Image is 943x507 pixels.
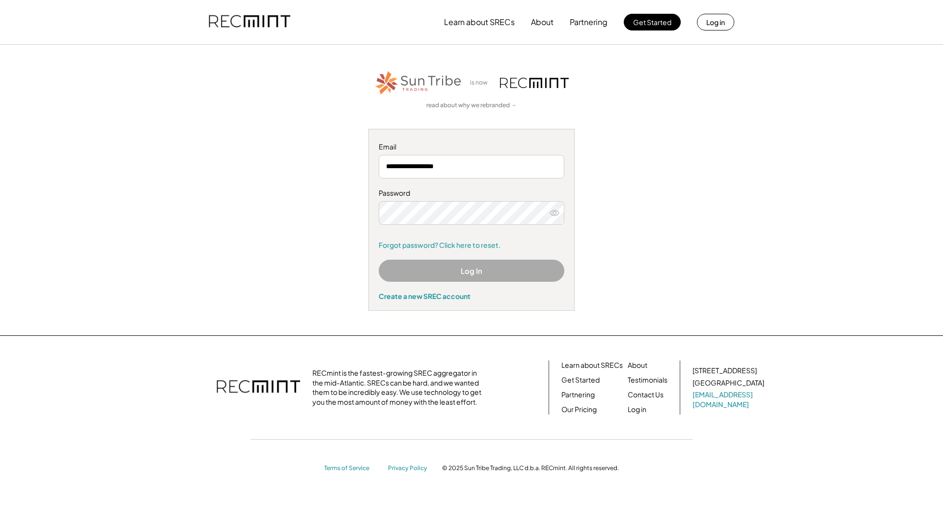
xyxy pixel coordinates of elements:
[379,260,564,282] button: Log In
[628,360,647,370] a: About
[374,69,463,96] img: STT_Horizontal_Logo%2B-%2BColor.png
[693,390,766,409] a: [EMAIL_ADDRESS][DOMAIN_NAME]
[628,390,664,400] a: Contact Us
[442,464,619,472] div: © 2025 Sun Tribe Trading, LLC d.b.a. RECmint. All rights reserved.
[379,240,564,250] a: Forgot password? Click here to reset.
[628,405,646,415] a: Log in
[570,12,608,32] button: Partnering
[693,366,757,376] div: [STREET_ADDRESS]
[624,14,681,30] button: Get Started
[209,5,290,39] img: recmint-logotype%403x.png
[426,101,517,110] a: read about why we rebranded →
[324,464,378,473] a: Terms of Service
[468,79,495,87] div: is now
[217,370,300,405] img: recmint-logotype%403x.png
[693,378,764,388] div: [GEOGRAPHIC_DATA]
[561,405,597,415] a: Our Pricing
[531,12,554,32] button: About
[388,464,432,473] a: Privacy Policy
[561,360,623,370] a: Learn about SRECs
[312,368,487,407] div: RECmint is the fastest-growing SREC aggregator in the mid-Atlantic. SRECs can be hard, and we wan...
[697,14,734,30] button: Log in
[628,375,667,385] a: Testimonials
[500,78,569,88] img: recmint-logotype%403x.png
[379,188,564,198] div: Password
[561,390,595,400] a: Partnering
[561,375,600,385] a: Get Started
[379,142,564,152] div: Email
[444,12,515,32] button: Learn about SRECs
[379,292,564,300] div: Create a new SREC account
